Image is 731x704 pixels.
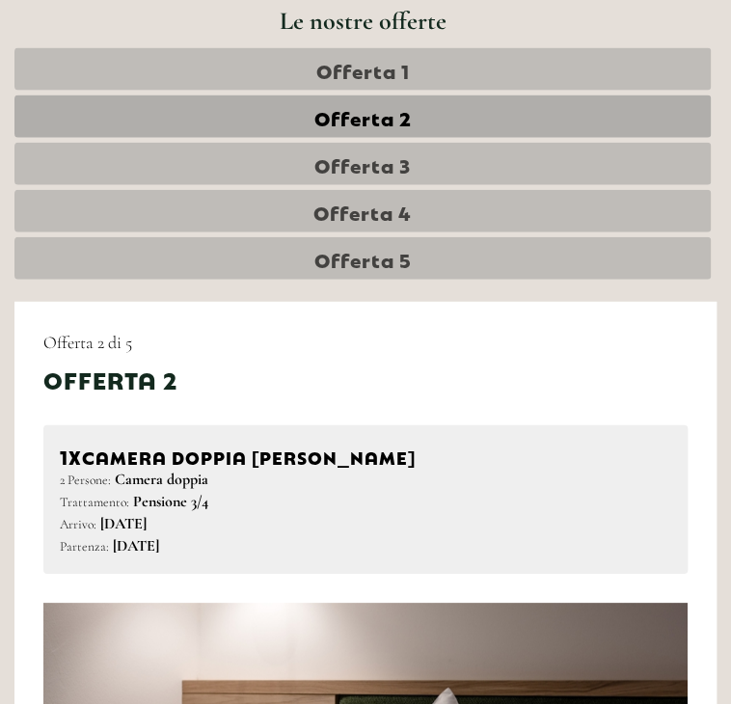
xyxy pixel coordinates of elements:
b: 1x [60,442,82,469]
small: 2 Persone: [60,472,111,488]
b: [DATE] [113,536,159,555]
span: Offerta 2 di 5 [43,332,132,353]
span: Offerta 5 [314,245,412,272]
small: Trattamento: [60,494,129,510]
div: Offerta 2 [43,363,177,395]
span: Offerta 2 [314,103,412,130]
div: Le nostre offerte [14,3,711,39]
small: Partenza: [60,538,109,555]
b: Pensione 3/4 [133,492,208,511]
span: Offerta 3 [314,150,411,177]
b: [DATE] [100,514,147,533]
span: Offerta 1 [316,56,410,83]
small: Arrivo: [60,516,96,532]
b: Camera doppia [115,470,208,489]
span: Offerta 4 [313,198,412,225]
div: Camera doppia [PERSON_NAME] [60,442,671,470]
